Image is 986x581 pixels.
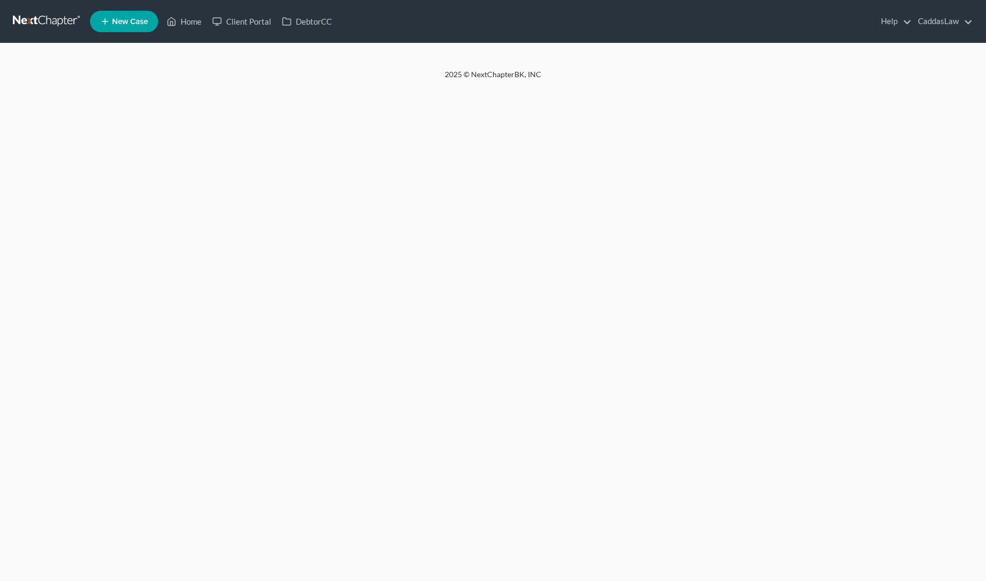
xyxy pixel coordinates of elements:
[90,11,158,32] new-legal-case-button: New Case
[207,12,277,31] a: Client Portal
[876,12,912,31] a: Help
[161,12,207,31] a: Home
[277,12,337,31] a: DebtorCC
[913,12,973,31] a: CaddasLaw
[188,69,798,88] div: 2025 © NextChapterBK, INC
